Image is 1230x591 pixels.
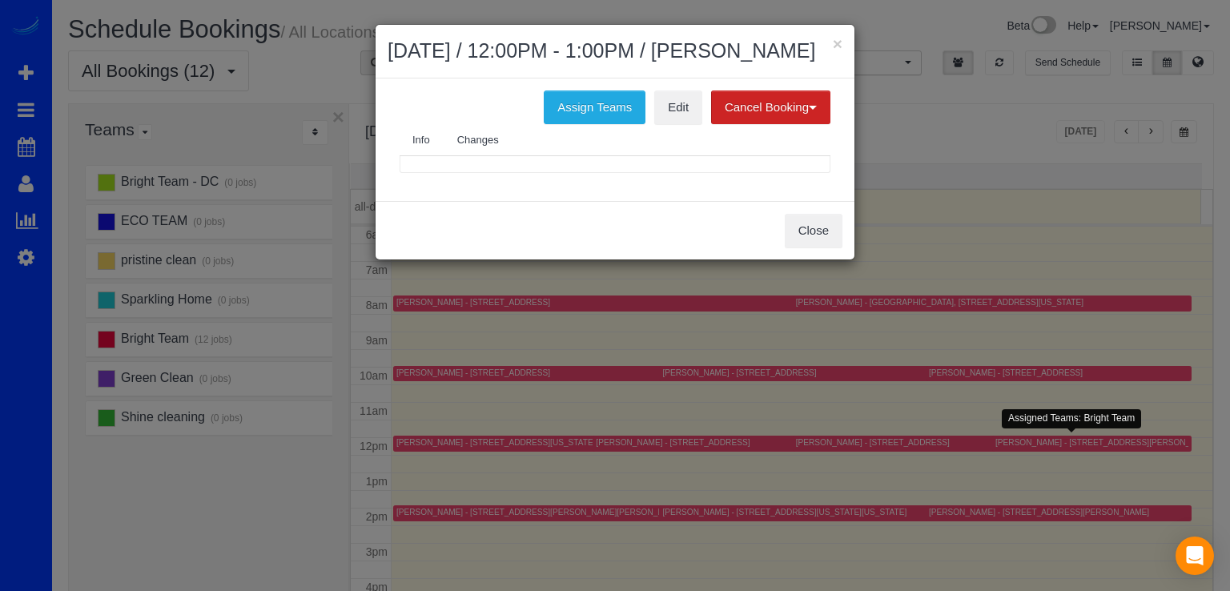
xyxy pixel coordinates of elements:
a: Edit [654,90,702,124]
div: Open Intercom Messenger [1176,537,1214,575]
a: Info [400,124,443,157]
span: Changes [457,134,499,146]
button: Close [785,214,842,247]
button: Assign Teams [544,90,645,124]
h2: [DATE] / 12:00PM - 1:00PM / [PERSON_NAME] [388,37,842,66]
span: Info [412,134,430,146]
a: Changes [444,124,512,157]
button: × [833,35,842,52]
button: Cancel Booking [711,90,830,124]
div: Assigned Teams: Bright Team [1002,409,1141,428]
